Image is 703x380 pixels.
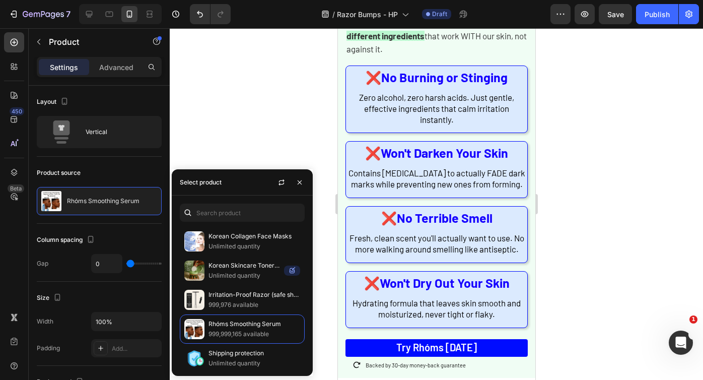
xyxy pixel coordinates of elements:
[208,319,300,329] p: Rhóms Smoothing Serum
[184,290,204,310] img: collections
[28,334,189,341] p: Backed by 30-day money-back guarantee
[208,231,300,241] p: Korean Collagen Face Masks
[49,36,134,48] p: Product
[208,290,300,300] p: Irritation-Proof Razor (safe shave everytime)
[599,4,632,24] button: Save
[59,182,155,197] strong: No Terrible Smell
[112,344,159,353] div: Add...
[337,9,398,20] span: Razor Bumps - HP
[86,120,147,144] div: Vertical
[208,300,300,310] p: 999,976 available
[184,261,204,281] img: collections
[37,95,71,109] div: Layout
[43,41,170,56] strong: No Burning or Stinging
[37,317,53,326] div: Width
[208,261,280,271] p: Korean Skincare Toner Pads
[190,4,231,24] div: Undo/Redo
[338,28,535,380] iframe: Design area
[669,331,693,355] iframe: Intercom live chat
[332,9,335,20] span: /
[184,319,204,339] img: collections
[180,178,222,187] div: Select product
[37,233,97,247] div: Column spacing
[92,312,161,331] input: Auto
[180,204,305,222] input: Search in Settings & Advanced
[37,259,48,268] div: Gap
[67,198,139,205] p: Rhóms Smoothing Serum
[37,168,81,177] div: Product source
[27,117,43,132] strong: ❌
[208,358,300,368] p: Unlimited quantity
[432,10,447,19] span: Draft
[37,291,63,305] div: Size
[11,140,187,161] span: Contains [MEDICAL_DATA] to actually FADE dark marks while preventing new ones from forming.
[184,231,204,251] img: collections
[66,8,71,20] p: 7
[208,348,300,358] p: Shipping protection
[15,270,183,291] span: Hydrating formula that leaves skin smooth and moisturized, never tight or flaky.
[99,62,133,73] p: Advanced
[8,311,190,329] a: Try Rhóms [DATE]
[4,4,75,24] button: 7
[645,9,670,20] div: Publish
[42,247,172,262] strong: Won't Dry Out Your Skin
[8,184,24,193] div: Beta
[43,182,59,197] strong: ❌
[10,107,24,115] div: 450
[26,247,42,262] strong: ❌
[208,329,300,339] p: 999,999,165 available
[92,255,122,273] input: Auto
[41,191,61,211] img: product feature img
[689,315,697,324] span: 1
[636,4,678,24] button: Publish
[208,241,300,251] p: Unlimited quantity
[184,348,204,368] img: collections
[607,10,624,19] span: Save
[58,313,139,325] span: Try Rhóms [DATE]
[37,344,60,353] div: Padding
[50,62,78,73] p: Settings
[28,41,43,56] strong: ❌
[208,271,280,281] p: Unlimited quantity
[43,117,170,132] strong: Won't Darken Your Skin
[21,64,176,96] span: Zero alcohol, zero harsh acids. Just gentle, effective ingredients that calm irritation instantly.
[9,3,189,26] span: that work WITH our skin, not against it.
[12,205,186,226] span: Fresh, clean scent you'll actually want to use. No more walking around smelling like antiseptic.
